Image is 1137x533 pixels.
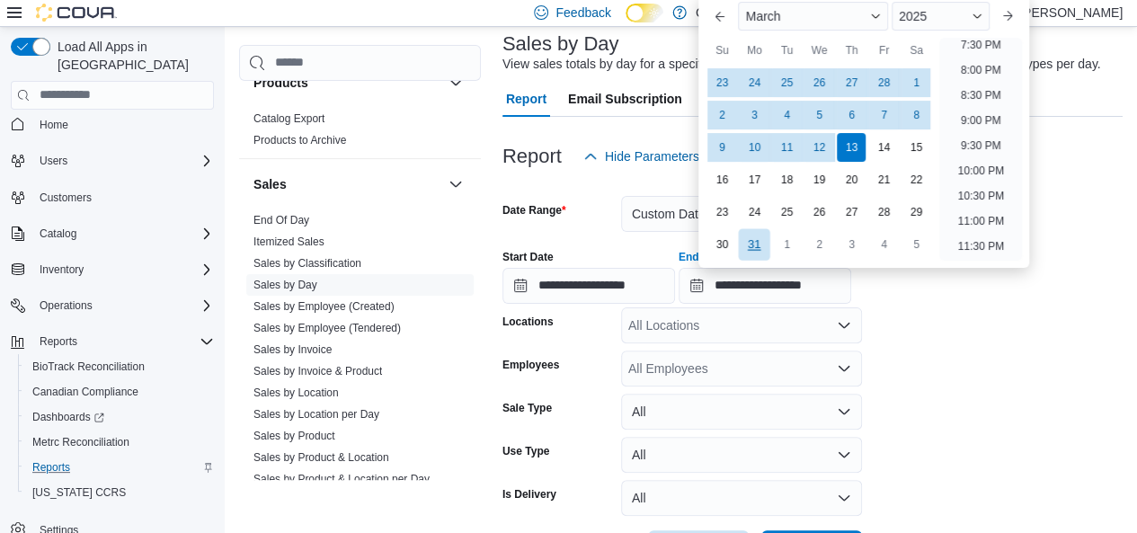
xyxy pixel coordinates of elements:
[740,101,768,129] div: day-3
[4,293,221,318] button: Operations
[707,198,736,227] div: day-23
[707,101,736,129] div: day-2
[32,186,214,209] span: Customers
[32,223,84,244] button: Catalog
[253,365,382,378] a: Sales by Invoice & Product
[50,38,214,74] span: Load All Apps in [GEOGRAPHIC_DATA]
[32,114,76,136] a: Home
[605,147,699,165] span: Hide Parameters
[32,259,91,280] button: Inventory
[621,437,862,473] button: All
[18,480,221,505] button: [US_STATE] CCRS
[502,487,556,502] label: Is Delivery
[25,431,137,453] a: Metrc Reconciliation
[25,356,214,378] span: BioTrack Reconciliation
[253,473,430,485] a: Sales by Product & Location per Day
[950,185,1010,207] li: 10:30 PM
[502,315,554,329] label: Locations
[253,213,309,227] span: End Of Day
[869,101,898,129] div: day-7
[253,429,335,443] span: Sales by Product
[804,133,833,162] div: day-12
[772,133,801,162] div: day-11
[902,230,930,259] div: day-5
[954,135,1008,156] li: 9:30 PM
[707,68,736,97] div: day-23
[32,295,214,316] span: Operations
[253,408,379,421] a: Sales by Location per Day
[25,482,214,503] span: Washington CCRS
[253,175,287,193] h3: Sales
[772,36,801,65] div: Tu
[804,36,833,65] div: We
[4,257,221,282] button: Inventory
[902,101,930,129] div: day-8
[253,364,382,378] span: Sales by Invoice & Product
[4,221,221,246] button: Catalog
[950,210,1010,232] li: 11:00 PM
[32,331,214,352] span: Reports
[869,36,898,65] div: Fr
[25,381,146,403] a: Canadian Compliance
[621,480,862,516] button: All
[707,36,736,65] div: Su
[253,134,346,147] a: Products to Archive
[253,279,317,291] a: Sales by Day
[506,81,546,117] span: Report
[804,101,833,129] div: day-5
[626,4,663,22] input: Dark Mode
[954,59,1008,81] li: 8:00 PM
[837,101,866,129] div: day-6
[32,223,214,244] span: Catalog
[696,2,973,23] p: Canna Planet Dispensary [GEOGRAPHIC_DATA]
[40,227,76,241] span: Catalog
[502,33,619,55] h3: Sales by Day
[25,356,152,378] a: BioTrack Reconciliation
[837,133,866,162] div: day-13
[502,250,554,264] label: Start Date
[32,150,75,172] button: Users
[837,318,851,333] button: Open list of options
[772,230,801,259] div: day-1
[40,154,67,168] span: Users
[892,2,990,31] div: Button. Open the year selector. 2025 is currently selected.
[902,36,930,65] div: Sa
[837,36,866,65] div: Th
[740,68,768,97] div: day-24
[555,4,610,22] span: Feedback
[4,184,221,210] button: Customers
[40,262,84,277] span: Inventory
[745,9,780,23] span: March
[32,331,84,352] button: Reports
[253,430,335,442] a: Sales by Product
[253,450,389,465] span: Sales by Product & Location
[36,4,117,22] img: Cova
[32,187,99,209] a: Customers
[739,228,770,260] div: day-31
[4,329,221,354] button: Reports
[954,110,1008,131] li: 9:00 PM
[950,235,1010,257] li: 11:30 PM
[18,354,221,379] button: BioTrack Reconciliation
[25,381,214,403] span: Canadian Compliance
[32,435,129,449] span: Metrc Reconciliation
[253,257,361,270] a: Sales by Classification
[621,196,862,232] button: Custom Date
[4,111,221,138] button: Home
[253,342,332,357] span: Sales by Invoice
[502,55,1101,74] div: View sales totals by day for a specified date range. Details include payment methods and tax type...
[239,108,481,158] div: Products
[772,68,801,97] div: day-25
[4,148,221,173] button: Users
[32,410,104,424] span: Dashboards
[576,138,706,174] button: Hide Parameters
[32,113,214,136] span: Home
[253,214,309,227] a: End Of Day
[706,2,734,31] button: Previous Month
[253,386,339,399] a: Sales by Location
[253,111,324,126] span: Catalog Export
[502,146,562,167] h3: Report
[253,256,361,271] span: Sales by Classification
[939,38,1021,261] ul: Time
